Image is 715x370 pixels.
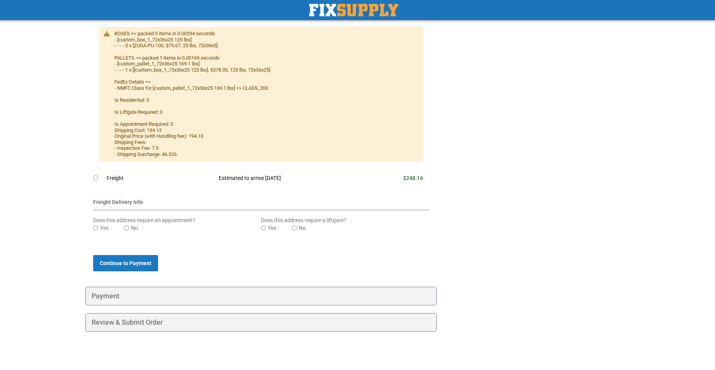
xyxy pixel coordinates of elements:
label: No [299,224,306,232]
span: Does this address require a liftgate? [261,217,346,223]
td: Freight [107,170,213,187]
label: No [131,224,138,232]
div: Review & Submit Order [85,313,437,332]
div: Payment [85,287,437,305]
a: store logo [309,4,398,16]
span: $248.16 [403,175,423,181]
button: Continue to Payment [93,255,158,271]
td: Estimated to arrive [DATE] [213,170,358,187]
div: BOXES => packed 5 items in 0.00294 seconds - [custom_box_1_72x36x25 125 lbs]: - - - - 5 x [ZUSA-P... [114,31,415,157]
span: Does this address require an appointment? [93,217,196,223]
span: Continue to Payment [100,260,152,266]
img: Fix Industrial Supply [309,4,398,16]
div: Freight Delivery Info [93,198,429,210]
label: Yes [268,224,276,232]
label: Yes [100,224,109,232]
